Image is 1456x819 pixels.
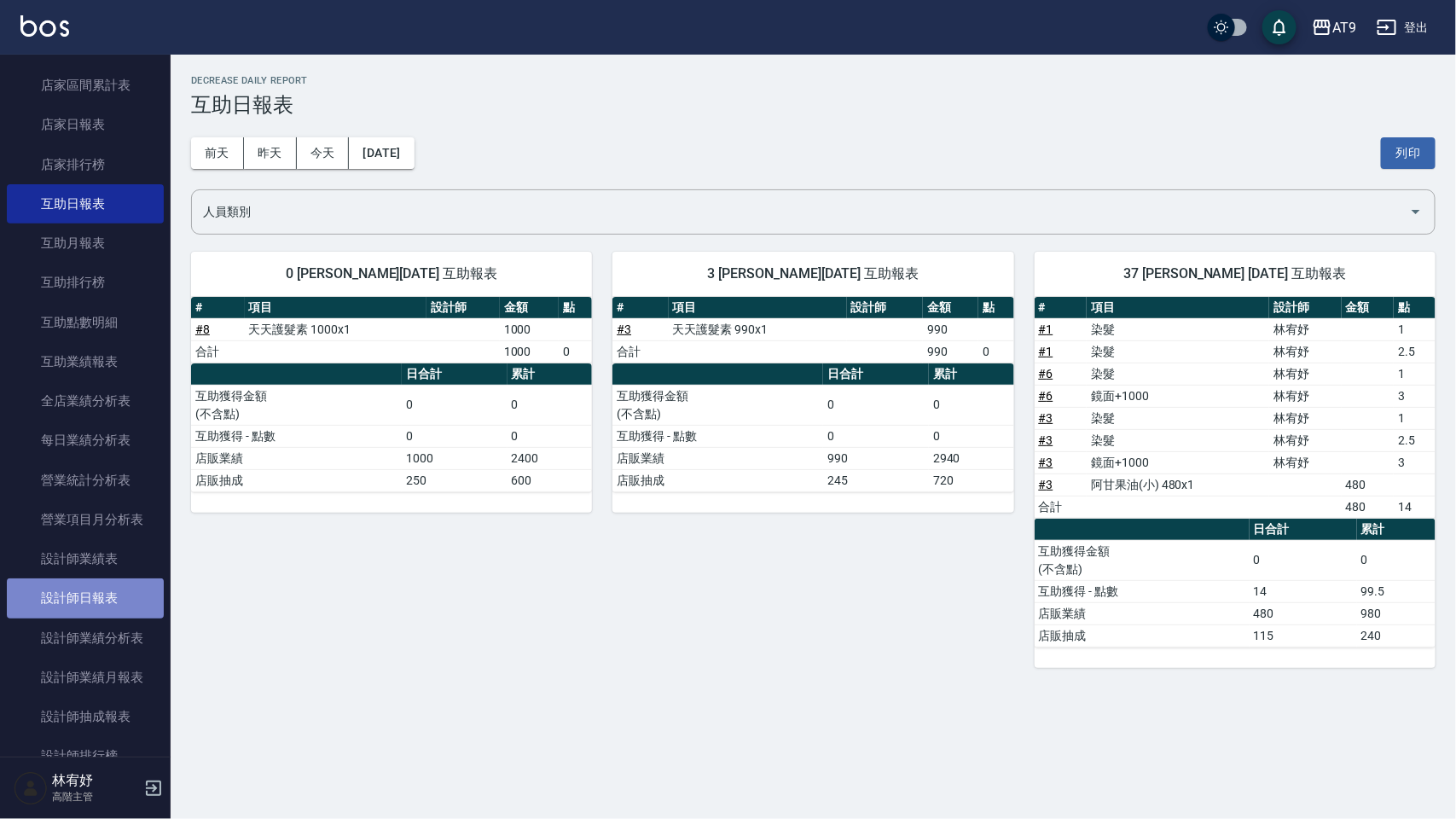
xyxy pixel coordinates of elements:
td: 0 [1250,540,1357,580]
td: 0 [978,340,1013,363]
td: 0 [402,425,508,447]
td: 染髮 [1087,363,1269,385]
td: 店販抽成 [1035,624,1250,647]
input: 人員名稱 [199,197,1402,227]
td: 互助獲得金額 (不含點) [612,385,823,425]
a: 設計師日報表 [7,578,164,618]
button: 今天 [297,137,350,169]
button: [DATE] [349,137,414,169]
td: 240 [1357,624,1436,647]
td: 天天護髮素 1000x1 [245,318,427,340]
table: a dense table [191,363,592,492]
p: 高階主管 [52,789,139,804]
div: AT9 [1332,17,1356,38]
td: 0 [402,385,508,425]
a: 互助排行榜 [7,263,164,302]
h2: Decrease Daily Report [191,75,1436,86]
td: 染髮 [1087,318,1269,340]
a: 店家區間累計表 [7,66,164,105]
a: 營業統計分析表 [7,461,164,500]
th: 金額 [923,297,978,319]
td: 3 [1394,451,1436,473]
a: 互助月報表 [7,224,164,263]
img: Person [14,771,48,805]
td: 1 [1394,363,1436,385]
th: 項目 [669,297,847,319]
td: 0 [929,425,1014,447]
td: 1000 [500,318,559,340]
img: Logo [20,15,69,37]
button: 前天 [191,137,244,169]
a: #3 [1039,478,1053,491]
td: 林宥妤 [1269,340,1341,363]
td: 2.5 [1394,340,1436,363]
td: 店販抽成 [612,469,823,491]
td: 店販業績 [1035,602,1250,624]
td: 600 [508,469,593,491]
button: 列印 [1381,137,1436,169]
th: 金額 [500,297,559,319]
td: 480 [1342,496,1395,518]
a: #3 [617,322,631,336]
td: 互助獲得金額 (不含點) [191,385,402,425]
td: 鏡面+1000 [1087,385,1269,407]
a: 全店業績分析表 [7,381,164,421]
td: 250 [402,469,508,491]
td: 合計 [1035,496,1088,518]
td: 合計 [612,340,668,363]
th: 日合計 [402,363,508,386]
td: 阿甘果油(小) 480x1 [1087,473,1269,496]
td: 990 [823,447,929,469]
td: 染髮 [1087,429,1269,451]
th: 金額 [1342,297,1395,319]
button: 登出 [1370,12,1436,44]
td: 互助獲得 - 點數 [612,425,823,447]
td: 2.5 [1394,429,1436,451]
td: 1 [1394,318,1436,340]
a: 設計師業績表 [7,539,164,578]
td: 14 [1250,580,1357,602]
th: # [1035,297,1088,319]
button: AT9 [1305,10,1363,45]
a: 每日業績分析表 [7,421,164,460]
td: 林宥妤 [1269,429,1341,451]
a: 店家排行榜 [7,145,164,184]
a: 店家日報表 [7,105,164,144]
td: 2940 [929,447,1014,469]
td: 0 [823,385,929,425]
a: #6 [1039,367,1053,380]
td: 115 [1250,624,1357,647]
td: 互助獲得金額 (不含點) [1035,540,1250,580]
th: 點 [1394,297,1436,319]
a: #6 [1039,389,1053,403]
td: 0 [508,385,593,425]
td: 980 [1357,602,1436,624]
td: 0 [929,385,1014,425]
span: 3 [PERSON_NAME][DATE] 互助報表 [633,265,993,282]
button: Open [1402,198,1430,225]
th: 點 [978,297,1013,319]
td: 鏡面+1000 [1087,451,1269,473]
td: 1000 [402,447,508,469]
td: 林宥妤 [1269,407,1341,429]
td: 1 [1394,407,1436,429]
td: 720 [929,469,1014,491]
td: 0 [559,340,593,363]
td: 店販業績 [612,447,823,469]
td: 店販業績 [191,447,402,469]
a: 互助點數明細 [7,303,164,342]
a: 營業項目月分析表 [7,500,164,539]
td: 245 [823,469,929,491]
table: a dense table [1035,519,1436,648]
a: 互助業績報表 [7,342,164,381]
td: 林宥妤 [1269,451,1341,473]
td: 0 [823,425,929,447]
button: save [1262,10,1296,44]
a: #3 [1039,456,1053,469]
td: 0 [508,425,593,447]
button: 昨天 [244,137,297,169]
td: 2400 [508,447,593,469]
th: 點 [559,297,593,319]
table: a dense table [191,297,592,363]
table: a dense table [1035,297,1436,519]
